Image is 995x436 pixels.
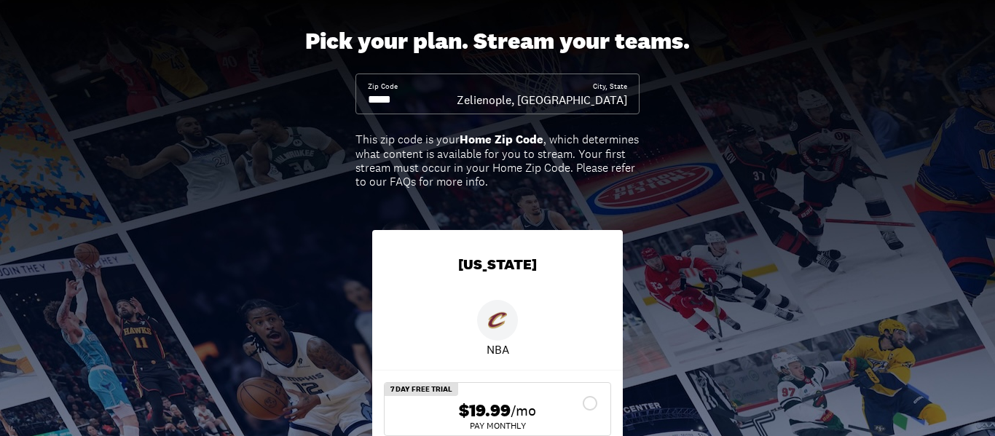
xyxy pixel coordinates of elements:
[355,132,640,189] div: This zip code is your , which determines what content is available for you to stream. Your first ...
[305,28,690,55] div: Pick your plan. Stream your teams.
[488,311,507,330] img: Cavaliers
[396,421,599,430] div: Pay Monthly
[372,230,623,300] div: [US_STATE]
[459,400,511,421] span: $19.99
[368,82,398,92] div: Zip Code
[460,132,543,147] b: Home Zip Code
[593,82,627,92] div: City, State
[385,383,458,396] div: 7 Day Free Trial
[457,92,627,108] div: Zelienople, [GEOGRAPHIC_DATA]
[487,341,509,358] p: NBA
[511,400,536,421] span: /mo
